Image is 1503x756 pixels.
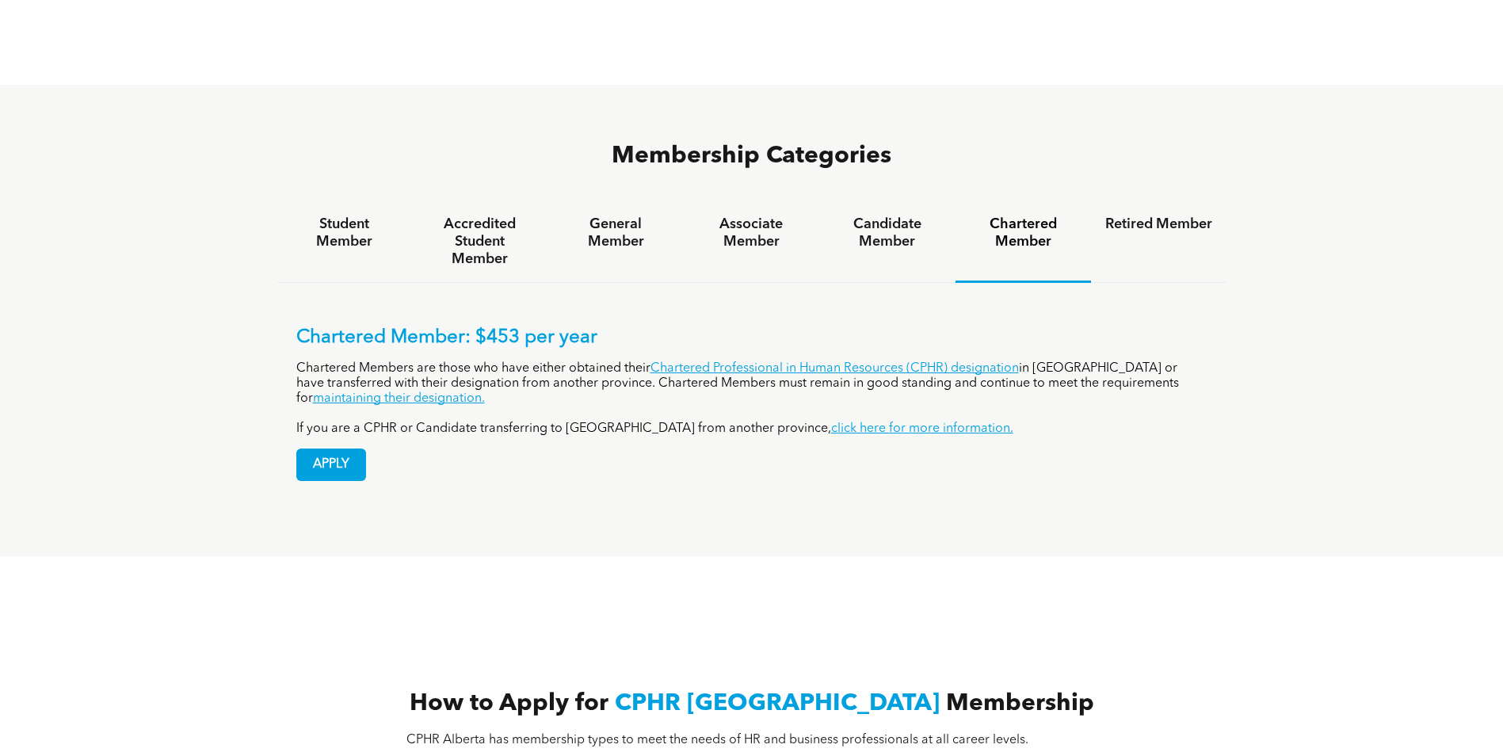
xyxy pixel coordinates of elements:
a: APPLY [296,449,366,481]
span: APPLY [297,449,365,480]
h4: Accredited Student Member [426,216,533,268]
a: maintaining their designation. [313,392,485,405]
a: Chartered Professional in Human Resources (CPHR) designation [650,362,1019,375]
span: How to Apply for [410,692,608,716]
p: Chartered Members are those who have either obtained their in [GEOGRAPHIC_DATA] or have transferr... [296,361,1207,407]
span: Membership [946,692,1094,716]
h4: Chartered Member [970,216,1077,250]
p: If you are a CPHR or Candidate transferring to [GEOGRAPHIC_DATA] from another province, [296,422,1207,437]
h4: Associate Member [698,216,805,250]
p: Chartered Member: $453 per year [296,326,1207,349]
span: CPHR Alberta has membership types to meet the needs of HR and business professionals at all caree... [406,734,1028,746]
h4: Student Member [291,216,398,250]
h4: General Member [562,216,669,250]
span: CPHR [GEOGRAPHIC_DATA] [615,692,940,716]
span: Membership Categories [612,144,891,168]
h4: Retired Member [1105,216,1212,233]
h4: Candidate Member [834,216,940,250]
a: click here for more information. [831,422,1013,435]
